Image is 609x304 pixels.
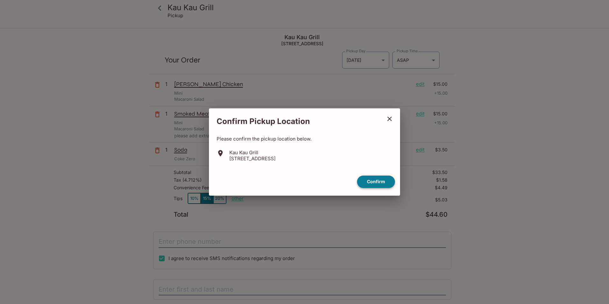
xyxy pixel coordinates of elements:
h2: Confirm Pickup Location [209,113,382,129]
button: confirm [357,176,395,188]
button: close [382,111,398,127]
p: [STREET_ADDRESS] [229,156,276,162]
p: Kau Kau Grill [229,149,276,156]
p: Please confirm the pickup location below. [217,136,392,142]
